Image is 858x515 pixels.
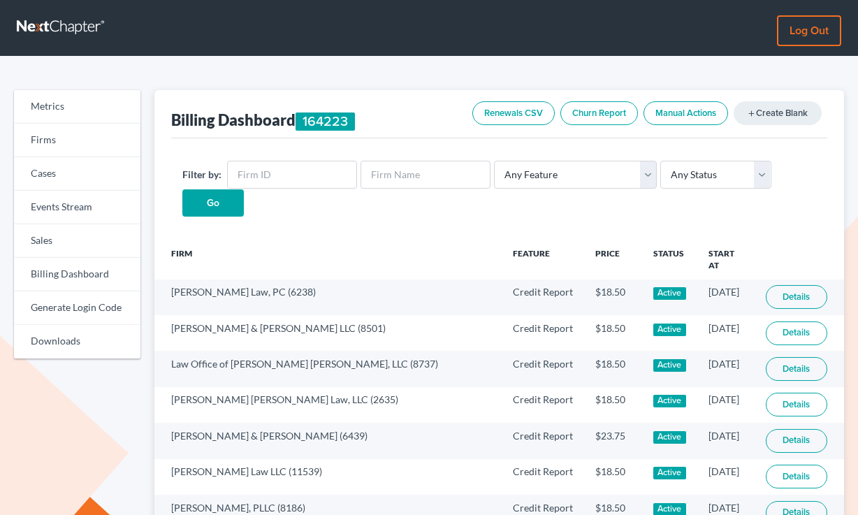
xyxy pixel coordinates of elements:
[653,431,686,444] div: Active
[502,239,584,279] th: Feature
[747,109,756,118] i: add
[643,101,728,125] a: Manual Actions
[697,423,755,458] td: [DATE]
[14,191,140,224] a: Events Stream
[766,429,827,453] a: Details
[697,387,755,423] td: [DATE]
[584,280,642,315] td: $18.50
[777,15,841,46] a: Log out
[766,465,827,488] a: Details
[766,357,827,381] a: Details
[697,239,755,279] th: Start At
[154,423,501,458] td: [PERSON_NAME] & [PERSON_NAME] (6439)
[14,325,140,358] a: Downloads
[653,467,686,479] div: Active
[154,351,501,386] td: Law Office of [PERSON_NAME] [PERSON_NAME], LLC (8737)
[584,351,642,386] td: $18.50
[560,101,638,125] a: Churn Report
[697,351,755,386] td: [DATE]
[653,395,686,407] div: Active
[766,393,827,416] a: Details
[502,351,584,386] td: Credit Report
[734,101,822,125] a: addCreate Blank
[171,110,355,131] div: Billing Dashboard
[154,280,501,315] td: [PERSON_NAME] Law, PC (6238)
[227,161,357,189] input: Firm ID
[653,324,686,336] div: Active
[14,90,140,124] a: Metrics
[502,387,584,423] td: Credit Report
[584,315,642,351] td: $18.50
[697,280,755,315] td: [DATE]
[296,113,355,131] div: 164223
[653,287,686,300] div: Active
[182,189,244,217] input: Go
[766,285,827,309] a: Details
[584,459,642,495] td: $18.50
[584,387,642,423] td: $18.50
[14,291,140,325] a: Generate Login Code
[502,459,584,495] td: Credit Report
[154,387,501,423] td: [PERSON_NAME] [PERSON_NAME] Law, LLC (2635)
[697,315,755,351] td: [DATE]
[502,315,584,351] td: Credit Report
[472,101,555,125] a: Renewals CSV
[584,239,642,279] th: Price
[584,423,642,458] td: $23.75
[361,161,490,189] input: Firm Name
[14,157,140,191] a: Cases
[14,224,140,258] a: Sales
[14,124,140,157] a: Firms
[14,258,140,291] a: Billing Dashboard
[642,239,697,279] th: Status
[697,459,755,495] td: [DATE]
[766,321,827,345] a: Details
[502,423,584,458] td: Credit Report
[154,459,501,495] td: [PERSON_NAME] Law LLC (11539)
[154,239,501,279] th: Firm
[154,315,501,351] td: [PERSON_NAME] & [PERSON_NAME] LLC (8501)
[502,280,584,315] td: Credit Report
[653,359,686,372] div: Active
[182,167,221,182] label: Filter by:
